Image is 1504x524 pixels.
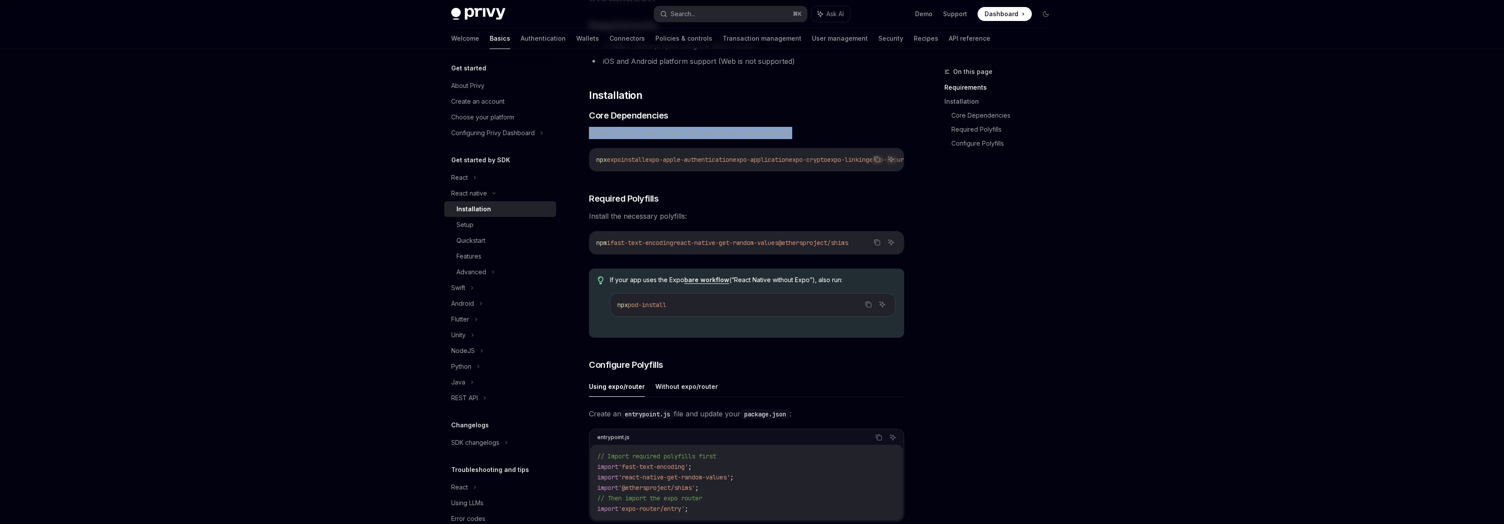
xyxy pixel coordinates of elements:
a: Transaction management [723,28,801,49]
a: Choose your platform [444,109,556,125]
h5: Troubleshooting and tips [451,465,529,475]
span: Installation [589,88,642,102]
div: Advanced [456,267,486,277]
svg: Tip [598,276,604,284]
div: Flutter [451,314,469,325]
a: Features [444,248,556,264]
span: expo [607,156,621,164]
span: On this page [953,66,992,77]
div: entrypoint.js [597,432,630,443]
span: Install the necessary polyfills: [589,210,904,222]
button: Ask AI [811,6,850,22]
span: expo-secure-store [869,156,929,164]
a: Installation [444,201,556,217]
div: Unity [451,330,466,340]
img: dark logo [451,8,505,20]
span: Ask AI [826,10,844,18]
button: Without expo/router [655,376,718,397]
span: Dashboard [985,10,1018,18]
h5: Get started by SDK [451,155,510,165]
a: Authentication [521,28,566,49]
div: Android [451,298,474,309]
span: expo-application [733,156,789,164]
a: Support [943,10,967,18]
span: import [597,505,618,513]
div: SDK changelogs [451,437,499,448]
h5: Changelogs [451,420,489,430]
button: Search...⌘K [654,6,807,22]
a: Requirements [944,80,1060,94]
span: react-native-get-random-values [673,239,778,247]
div: React native [451,188,487,199]
div: React [451,172,468,183]
span: If your app uses the Expo (“React Native without Expo”), also run: [610,276,895,284]
button: Copy the contents from the code block [871,154,883,165]
span: // Import required polyfills first [597,452,716,460]
button: Using expo/router [589,376,645,397]
a: Core Dependencies [951,108,1060,122]
a: Configure Polyfills [951,136,1060,150]
span: pod-install [628,301,666,309]
span: expo-crypto [789,156,827,164]
span: Install the Privy React Native SDK and its peer dependencies: [589,127,904,139]
span: 'expo-router/entry' [618,505,685,513]
a: bare workflow [684,276,729,284]
span: // Then import the expo router [597,494,702,502]
div: About Privy [451,80,484,91]
a: Security [878,28,903,49]
div: Features [456,251,481,262]
button: Copy the contents from the code block [873,432,884,443]
span: import [597,484,618,492]
div: REST API [451,393,478,403]
a: Using LLMs [444,495,556,511]
a: About Privy [444,78,556,94]
button: Ask AI [887,432,898,443]
a: Recipes [914,28,938,49]
button: Ask AI [877,299,888,310]
a: Demo [915,10,933,18]
span: install [621,156,645,164]
div: Create an account [451,96,505,107]
h5: Get started [451,63,486,73]
div: Using LLMs [451,498,484,508]
div: Installation [456,204,491,214]
a: Required Polyfills [951,122,1060,136]
button: Toggle dark mode [1039,7,1053,21]
span: 'react-native-get-random-values' [618,473,730,481]
div: Python [451,361,471,372]
div: React [451,482,468,493]
a: Policies & controls [655,28,712,49]
a: Basics [490,28,510,49]
button: Copy the contents from the code block [871,237,883,248]
li: iOS and Android platform support (Web is not supported) [589,55,904,67]
span: ; [688,463,692,471]
span: 'fast-text-encoding' [618,463,688,471]
a: API reference [949,28,990,49]
span: Create an file and update your : [589,408,904,420]
div: Swift [451,283,465,293]
a: Create an account [444,94,556,109]
span: npx [596,156,607,164]
span: expo-linking [827,156,869,164]
a: User management [812,28,868,49]
a: Dashboard [978,7,1032,21]
span: ; [695,484,699,492]
a: Setup [444,217,556,233]
div: Search... [671,9,695,19]
code: package.json [741,409,790,419]
span: Configure Polyfills [589,359,663,371]
a: Wallets [576,28,599,49]
span: '@ethersproject/shims' [618,484,695,492]
span: expo-apple-authentication [645,156,733,164]
span: i [607,239,610,247]
span: @ethersproject/shims [778,239,848,247]
div: Setup [456,220,473,230]
button: Ask AI [885,154,897,165]
span: ; [685,505,688,513]
a: Welcome [451,28,479,49]
a: Connectors [609,28,645,49]
span: import [597,473,618,481]
button: Copy the contents from the code block [863,299,874,310]
div: Quickstart [456,235,485,246]
div: Configuring Privy Dashboard [451,128,535,138]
